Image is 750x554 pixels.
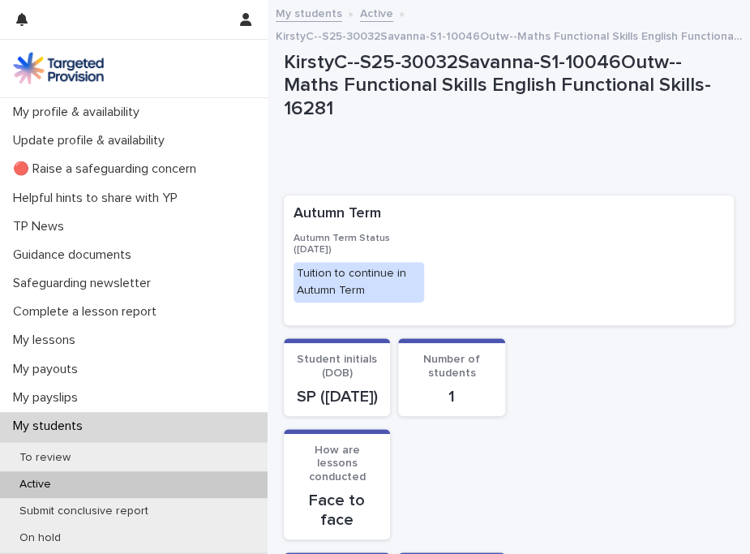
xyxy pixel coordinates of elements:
[6,219,77,234] p: TP News
[6,419,96,434] p: My students
[423,354,480,379] span: Number of students
[309,444,366,483] span: How are lessons conducted
[294,262,424,303] div: Tuition to continue in Autumn Term
[6,390,91,406] p: My payslips
[6,304,169,320] p: Complete a lesson report
[297,354,377,379] span: Student initials (DOB)
[6,133,178,148] p: Update profile & availability
[13,52,104,84] img: M5nRWzHhSzIhMunXDL62
[294,234,390,255] span: Autumn Term Status ([DATE])
[360,3,393,22] a: Active
[6,478,64,492] p: Active
[294,387,380,406] p: SP ([DATE])
[284,51,734,121] p: KirstyC--S25-30032Savanna-S1-10046Outw--Maths Functional Skills English Functional Skills-16281
[6,276,164,291] p: Safeguarding newsletter
[276,26,742,44] p: KirstyC--S25-30032Savanna-S1-10046Outw--Maths Functional Skills English Functional Skills-16281
[6,161,209,177] p: 🔴 Raise a safeguarding concern
[6,333,88,348] p: My lessons
[408,387,495,406] p: 1
[6,505,161,518] p: Submit conclusive report
[6,191,191,206] p: Helpful hints to share with YP
[6,531,74,545] p: On hold
[294,491,380,530] p: Face to face
[6,105,152,120] p: My profile & availability
[276,3,342,22] a: My students
[294,205,381,223] h2: Autumn Term
[6,247,144,263] p: Guidance documents
[6,362,91,377] p: My payouts
[6,451,84,465] p: To review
